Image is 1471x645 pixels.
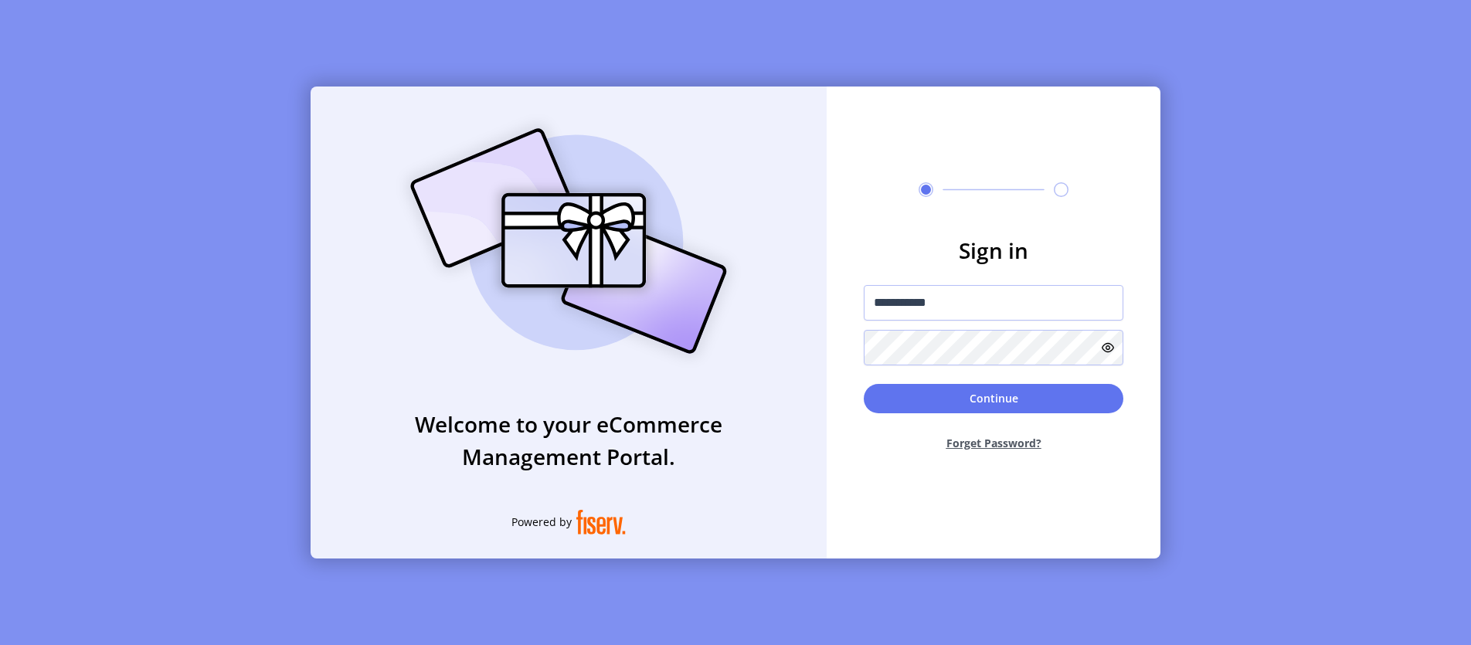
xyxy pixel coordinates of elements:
[864,234,1123,266] h3: Sign in
[511,514,572,530] span: Powered by
[387,111,750,371] img: card_Illustration.svg
[311,408,827,473] h3: Welcome to your eCommerce Management Portal.
[864,423,1123,463] button: Forget Password?
[864,384,1123,413] button: Continue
